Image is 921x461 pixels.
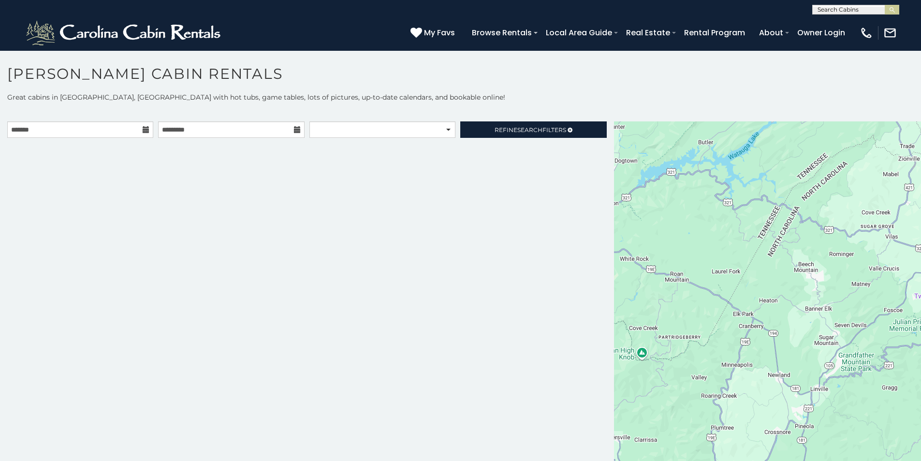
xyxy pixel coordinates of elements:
a: Local Area Guide [541,24,617,41]
a: Rental Program [679,24,750,41]
a: Owner Login [792,24,850,41]
a: About [754,24,788,41]
a: RefineSearchFilters [460,121,606,138]
span: My Favs [424,27,455,39]
img: phone-regular-white.png [860,26,873,40]
a: Browse Rentals [467,24,537,41]
a: Real Estate [621,24,675,41]
span: Refine Filters [495,126,566,134]
img: White-1-2.png [24,18,225,47]
img: mail-regular-white.png [883,26,897,40]
a: My Favs [410,27,457,39]
span: Search [517,126,542,134]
